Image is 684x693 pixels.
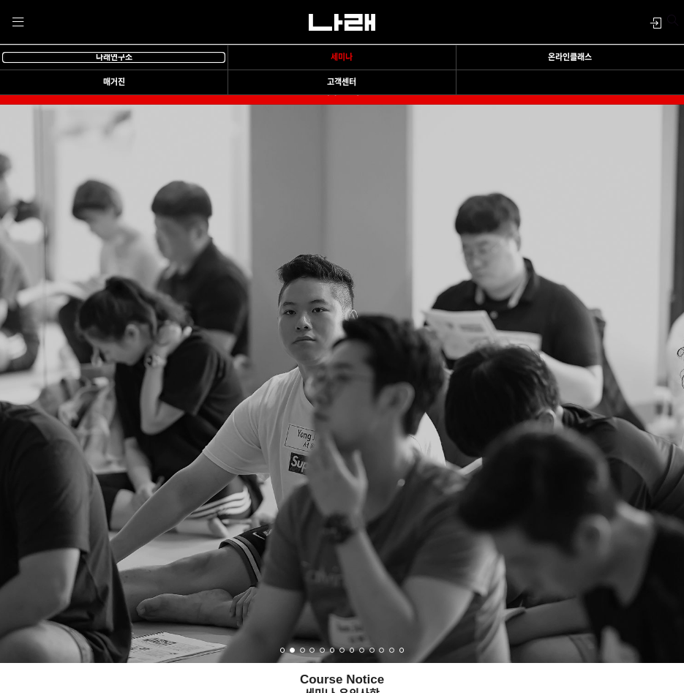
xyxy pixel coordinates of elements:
span: 고객센터 [327,78,356,86]
a: 온라인클래스 [459,53,681,62]
a: 매거진 [3,78,225,87]
span: 온라인클래스 [548,53,592,61]
a: 나래연구소 [3,53,225,62]
span: Course Notice [300,673,384,686]
span: 매거진 [103,78,125,86]
a: 세미나 [231,53,452,62]
span: 세미나 [331,53,353,61]
a: 고객센터 [231,78,452,87]
span: 나래연구소 [96,53,132,61]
